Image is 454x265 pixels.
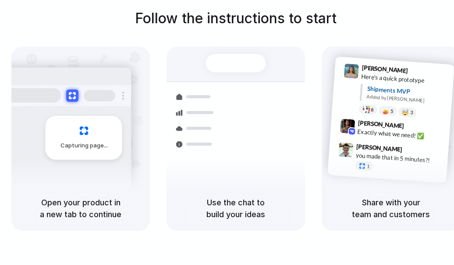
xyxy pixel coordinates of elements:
[177,197,294,220] h5: Use the chat to build your ideas
[411,67,429,77] span: 9:41 AM
[405,146,423,156] span: 9:47 AM
[371,107,374,112] span: 8
[355,150,443,165] div: you made that in 5 minutes?!
[361,72,449,86] div: Here's a quick prototype
[357,127,445,142] div: Exactly what we need! ✅
[367,164,370,169] span: 1
[390,109,394,114] span: 5
[402,109,409,115] div: 🤯
[407,122,425,132] span: 9:42 AM
[356,141,403,154] span: [PERSON_NAME]
[332,197,450,220] h5: Share with your team and customers
[60,141,109,150] span: Capturing page
[410,110,413,115] span: 3
[362,63,408,75] span: [PERSON_NAME]
[366,93,447,106] div: Added by [PERSON_NAME]
[22,197,139,220] h5: Open your product in a new tab to continue
[367,84,448,98] div: Shipments MVP
[135,8,337,29] h1: Follow the instructions to start
[358,118,404,131] span: [PERSON_NAME]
